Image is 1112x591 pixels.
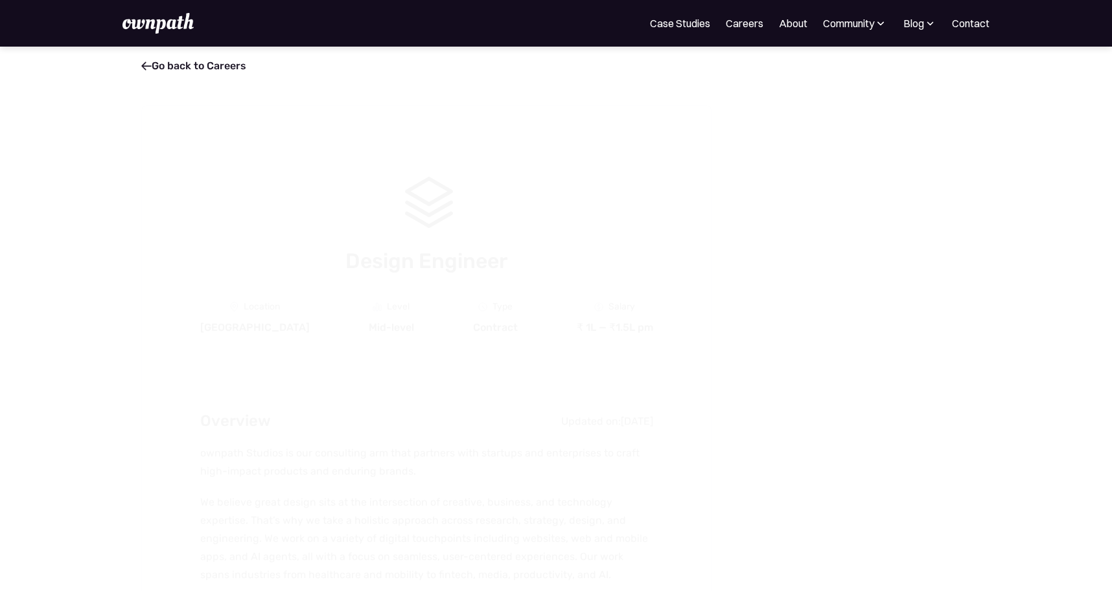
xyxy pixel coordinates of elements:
[650,16,710,31] a: Case Studies
[823,16,874,31] div: Community
[200,246,653,276] h1: Design Engineer
[141,60,152,72] span: 
[492,302,513,312] div: Type
[903,16,924,31] div: Blog
[200,321,310,334] div: [GEOGRAPHIC_DATA]
[369,321,414,334] div: Mid-level
[952,16,990,31] a: Contact
[478,302,487,311] img: Clock Icon - Job Board X Webflow Template
[200,408,271,434] h2: Overview
[561,415,621,428] div: Updated on:
[244,302,280,312] div: Location
[594,302,603,311] img: Money Icon - Job Board X Webflow Template
[473,321,518,334] div: Contract
[621,415,653,428] div: [DATE]
[903,16,936,31] div: Blog
[141,60,246,72] a: Go back to Careers
[373,302,382,311] img: Graph Icon - Job Board X Webflow Template
[726,16,763,31] a: Careers
[608,302,635,312] div: Salary
[577,321,653,334] div: ₹ 1L — ₹1.5L pm
[823,16,887,31] div: Community
[779,16,807,31] a: About
[200,493,653,584] p: We believe great design sits at the intersection of creative, business, and technology expertise....
[200,444,653,480] p: ownpath Studios is our consulting arm that partners with startups and enterprises to craft high-i...
[230,302,238,312] img: Location Icon - Job Board X Webflow Template
[387,302,410,312] div: Level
